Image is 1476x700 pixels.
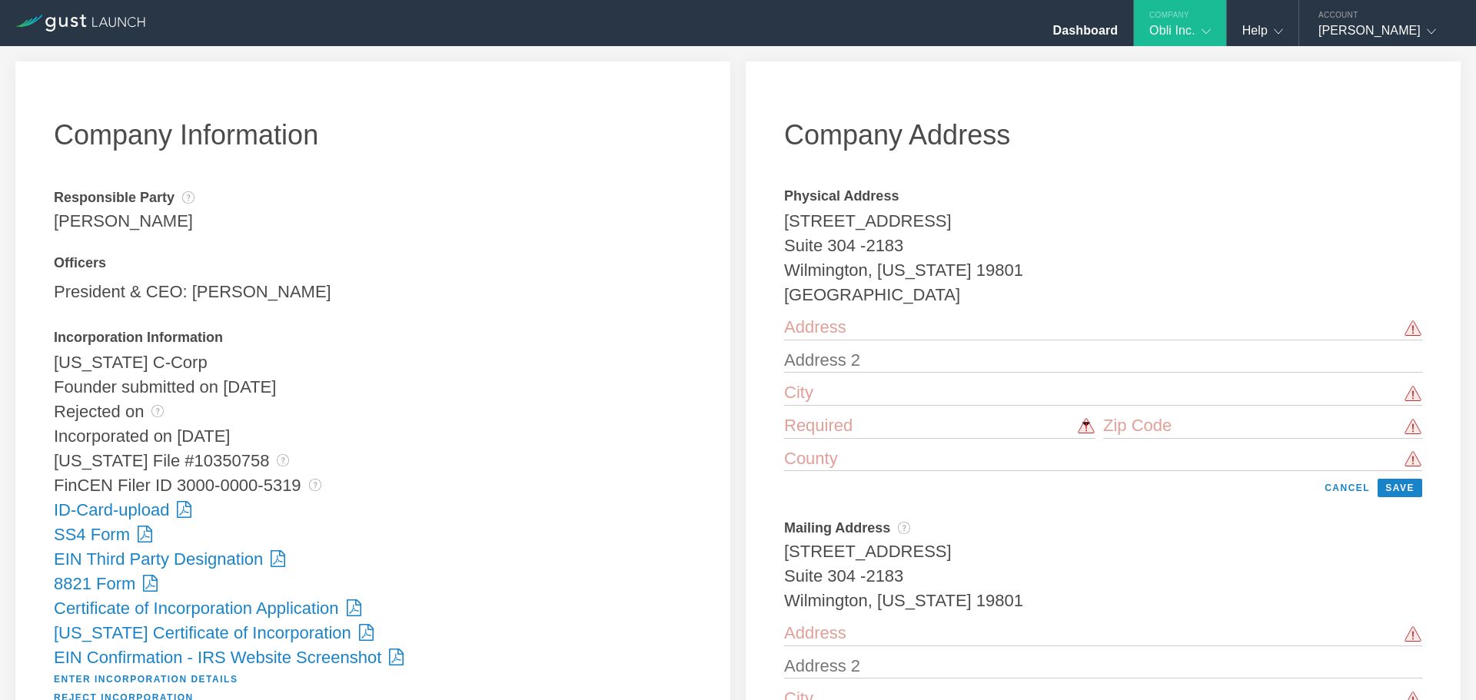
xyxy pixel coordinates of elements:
[784,622,1422,646] input: Address
[54,350,692,375] div: [US_STATE] C-Corp
[784,348,1422,373] input: Address 2
[1053,23,1118,46] div: Dashboard
[784,539,1422,564] div: [STREET_ADDRESS]
[1242,23,1283,46] div: Help
[54,523,692,547] div: SS4 Form
[784,283,1422,307] div: [GEOGRAPHIC_DATA]
[784,564,1422,589] div: Suite 304 -2183
[54,645,692,670] div: EIN Confirmation - IRS Website Screenshot
[54,670,238,688] button: Enter Incorporation Details
[784,654,1422,678] input: Address 2
[784,381,1422,406] input: City
[54,596,692,621] div: Certificate of Incorporation Application
[1317,479,1378,497] button: Cancel
[54,331,692,347] div: Incorporation Information
[784,520,1422,536] div: Mailing Address
[54,257,692,272] div: Officers
[54,400,692,424] div: Rejected on
[54,473,692,498] div: FinCEN Filer ID 3000-0000-5319
[784,234,1422,258] div: Suite 304 -2183
[784,316,1422,340] input: Address
[1318,23,1449,46] div: [PERSON_NAME]
[784,446,1422,471] input: County
[54,572,692,596] div: 8821 Form
[1103,414,1422,439] input: Zip Code
[54,209,194,234] div: [PERSON_NAME]
[54,424,692,449] div: Incorporated on [DATE]
[784,190,1422,205] div: Physical Address
[54,375,692,400] div: Founder submitted on [DATE]
[54,498,692,523] div: ID-Card-upload
[784,258,1422,283] div: Wilmington, [US_STATE] 19801
[54,118,692,151] h1: Company Information
[54,190,194,205] div: Responsible Party
[784,118,1422,151] h1: Company Address
[1378,479,1422,497] button: Save
[54,547,692,572] div: EIN Third Party Designation
[784,209,1422,234] div: [STREET_ADDRESS]
[1149,23,1211,46] div: Obli Inc.
[54,621,692,645] div: [US_STATE] Certificate of Incorporation
[784,589,1422,613] div: Wilmington, [US_STATE] 19801
[54,449,692,473] div: [US_STATE] File #10350758
[54,276,692,308] div: President & CEO: [PERSON_NAME]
